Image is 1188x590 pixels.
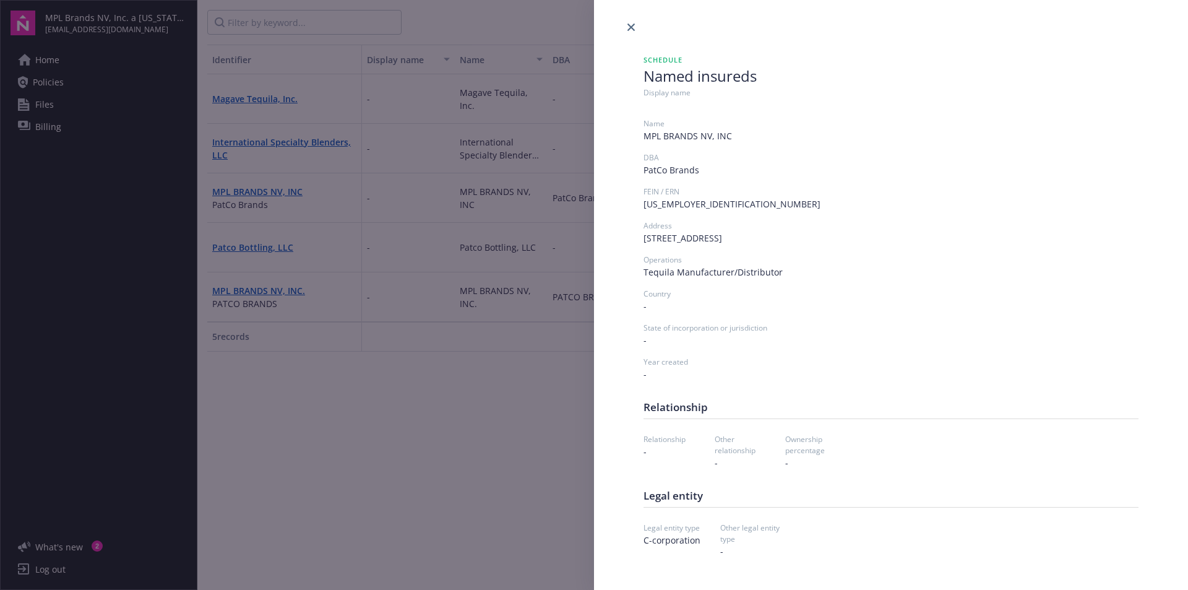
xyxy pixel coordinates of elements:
[643,300,1138,313] span: -
[643,186,1138,197] span: FEIN / ERN
[643,87,1138,98] span: Display name
[643,523,710,534] span: Legal entity type
[785,434,846,456] span: Ownership percentage
[643,357,1138,368] span: Year created
[643,489,1138,502] h1: Legal entity
[643,368,1138,381] span: -
[643,323,1138,334] span: State of incorporation or jurisdiction
[643,54,1138,65] span: Schedule
[643,334,1138,347] span: -
[643,197,1138,210] span: [US_EMPLOYER_IDENTIFICATION_NUMBER]
[643,129,1138,142] span: MPL BRANDS NV, INC
[720,545,787,558] span: -
[643,232,1138,245] span: [STREET_ADDRESS]
[643,288,1138,300] span: Country
[643,534,710,547] span: C-corporation
[624,20,639,35] a: close
[643,401,1138,414] h1: Relationship
[643,152,1138,163] span: DBA
[643,220,1138,232] span: Address
[643,163,1138,176] span: PatCo Brands
[643,445,705,458] span: -
[643,65,1138,87] span: Named insureds
[720,523,787,545] span: Other legal entity type
[785,456,846,469] span: -
[643,254,1138,266] span: Operations
[643,266,1138,279] span: Tequila Manufacturer/Distributor
[643,434,705,445] span: Relationship
[715,456,776,469] span: -
[715,434,776,456] span: Other relationship
[643,118,1138,129] span: Name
